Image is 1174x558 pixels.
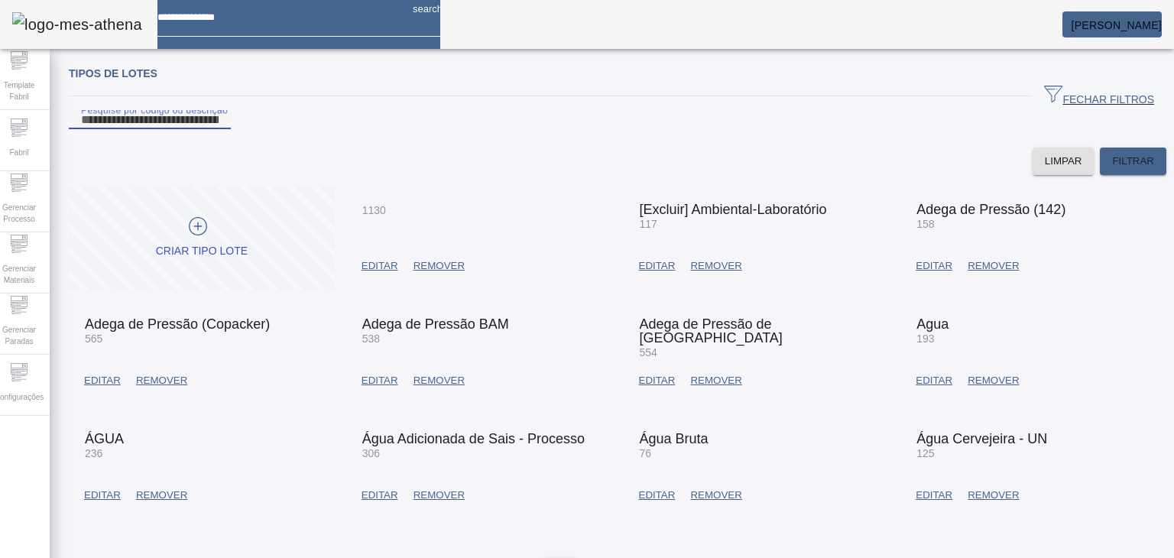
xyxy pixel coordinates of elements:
[413,488,465,503] span: REMOVER
[12,12,142,37] img: logo-mes-athena
[362,204,386,216] span: 1130
[362,333,380,345] span: 538
[631,252,683,280] button: EDITAR
[406,252,472,280] button: REMOVER
[916,218,934,230] span: 158
[85,447,102,459] span: 236
[362,373,398,388] span: EDITAR
[916,373,952,388] span: EDITAR
[413,373,465,388] span: REMOVER
[916,202,1065,217] span: Adega de Pressão (142)
[908,482,960,509] button: EDITAR
[354,367,406,394] button: EDITAR
[128,482,195,509] button: REMOVER
[354,252,406,280] button: EDITAR
[639,488,676,503] span: EDITAR
[683,367,749,394] button: REMOVER
[690,488,741,503] span: REMOVER
[631,482,683,509] button: EDITAR
[640,431,709,446] span: Água Bruta
[916,431,1047,446] span: Água Cervejeira - UN
[960,367,1026,394] button: REMOVER
[5,142,33,163] span: Fabril
[76,482,128,509] button: EDITAR
[690,258,741,274] span: REMOVER
[69,67,157,79] span: Tipos de lotes
[406,367,472,394] button: REMOVER
[156,244,248,259] div: CRIAR TIPO LOTE
[916,258,952,274] span: EDITAR
[1033,148,1095,175] button: LIMPAR
[354,482,406,509] button: EDITAR
[640,218,657,230] span: 117
[640,316,783,346] span: Adega de Pressão de [GEOGRAPHIC_DATA]
[968,258,1019,274] span: REMOVER
[639,373,676,388] span: EDITAR
[968,373,1019,388] span: REMOVER
[640,202,827,217] span: [Excluir] Ambiental-Laboratório
[128,367,195,394] button: REMOVER
[76,367,128,394] button: EDITAR
[968,488,1019,503] span: REMOVER
[85,333,102,345] span: 565
[1032,83,1166,110] button: FECHAR FILTROS
[916,316,949,332] span: Agua
[1044,85,1154,108] span: FECHAR FILTROS
[1072,19,1162,31] span: [PERSON_NAME]
[1045,154,1082,169] span: LIMPAR
[916,447,934,459] span: 125
[631,367,683,394] button: EDITAR
[413,258,465,274] span: REMOVER
[362,431,585,446] span: Água Adicionada de Sais - Processo
[81,105,228,115] mat-label: Pesquise por código ou descrição
[406,482,472,509] button: REMOVER
[362,488,398,503] span: EDITAR
[639,258,676,274] span: EDITAR
[1112,154,1154,169] span: FILTRAR
[640,447,652,459] span: 76
[85,316,270,332] span: Adega de Pressão (Copacker)
[908,252,960,280] button: EDITAR
[683,252,749,280] button: REMOVER
[362,316,509,332] span: Adega de Pressão BAM
[908,367,960,394] button: EDITAR
[683,482,749,509] button: REMOVER
[960,482,1026,509] button: REMOVER
[690,373,741,388] span: REMOVER
[362,258,398,274] span: EDITAR
[916,488,952,503] span: EDITAR
[916,333,934,345] span: 193
[136,373,187,388] span: REMOVER
[69,187,335,290] button: CRIAR TIPO LOTE
[362,447,380,459] span: 306
[84,488,121,503] span: EDITAR
[136,488,187,503] span: REMOVER
[960,252,1026,280] button: REMOVER
[84,373,121,388] span: EDITAR
[1100,148,1166,175] button: FILTRAR
[85,431,124,446] span: ÁGUA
